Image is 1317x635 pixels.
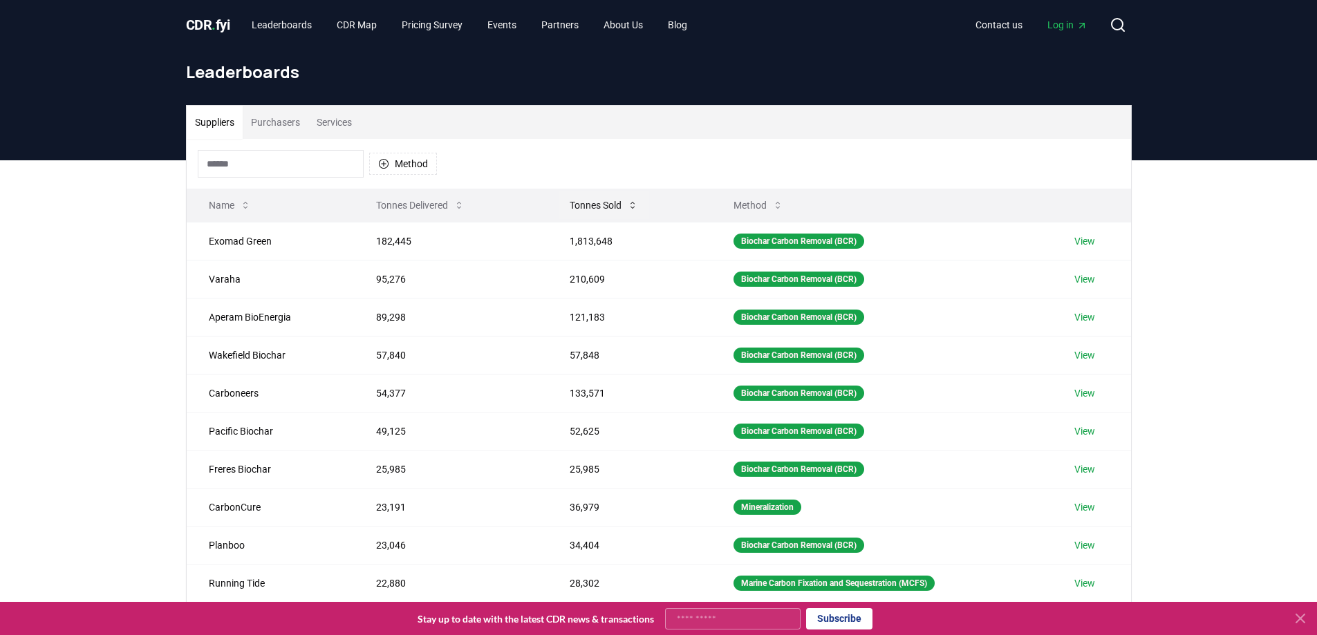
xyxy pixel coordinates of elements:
td: Varaha [187,260,355,298]
button: Method [722,191,794,219]
div: Biochar Carbon Removal (BCR) [734,348,864,363]
td: Aperam BioEnergia [187,298,355,336]
a: Contact us [964,12,1034,37]
div: Biochar Carbon Removal (BCR) [734,386,864,401]
a: Leaderboards [241,12,323,37]
a: Partners [530,12,590,37]
td: 89,298 [354,298,547,336]
a: View [1074,272,1095,286]
div: Biochar Carbon Removal (BCR) [734,424,864,439]
td: Freres Biochar [187,450,355,488]
td: Pacific Biochar [187,412,355,450]
a: View [1074,462,1095,476]
td: 49,125 [354,412,547,450]
div: Biochar Carbon Removal (BCR) [734,462,864,477]
button: Services [308,106,360,139]
td: 28,302 [548,564,711,602]
div: Biochar Carbon Removal (BCR) [734,272,864,287]
td: 22,880 [354,564,547,602]
button: Tonnes Sold [559,191,649,219]
td: 34,404 [548,526,711,564]
td: 25,985 [548,450,711,488]
button: Purchasers [243,106,308,139]
button: Tonnes Delivered [365,191,476,219]
td: Wakefield Biochar [187,336,355,374]
td: 57,848 [548,336,711,374]
td: 1,813,648 [548,222,711,260]
div: Biochar Carbon Removal (BCR) [734,310,864,325]
a: View [1074,576,1095,590]
span: Log in [1047,18,1087,32]
td: Planboo [187,526,355,564]
td: 210,609 [548,260,711,298]
td: 57,840 [354,336,547,374]
td: 52,625 [548,412,711,450]
td: 54,377 [354,374,547,412]
td: 95,276 [354,260,547,298]
a: View [1074,386,1095,400]
span: CDR fyi [186,17,230,33]
td: Running Tide [187,564,355,602]
td: 133,571 [548,374,711,412]
a: View [1074,348,1095,362]
td: 121,183 [548,298,711,336]
td: 25,985 [354,450,547,488]
nav: Main [964,12,1099,37]
div: Biochar Carbon Removal (BCR) [734,538,864,553]
div: Marine Carbon Fixation and Sequestration (MCFS) [734,576,935,591]
button: Name [198,191,262,219]
button: Suppliers [187,106,243,139]
a: CDR Map [326,12,388,37]
a: View [1074,538,1095,552]
a: View [1074,424,1095,438]
button: Method [369,153,437,175]
h1: Leaderboards [186,61,1132,83]
a: View [1074,500,1095,514]
a: View [1074,234,1095,248]
nav: Main [241,12,698,37]
a: Events [476,12,527,37]
td: 182,445 [354,222,547,260]
td: Carboneers [187,374,355,412]
a: View [1074,310,1095,324]
td: 23,191 [354,488,547,526]
a: About Us [592,12,654,37]
td: 36,979 [548,488,711,526]
a: CDR.fyi [186,15,230,35]
td: CarbonCure [187,488,355,526]
div: Biochar Carbon Removal (BCR) [734,234,864,249]
td: Exomad Green [187,222,355,260]
a: Blog [657,12,698,37]
a: Log in [1036,12,1099,37]
td: 23,046 [354,526,547,564]
div: Mineralization [734,500,801,515]
span: . [212,17,216,33]
a: Pricing Survey [391,12,474,37]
